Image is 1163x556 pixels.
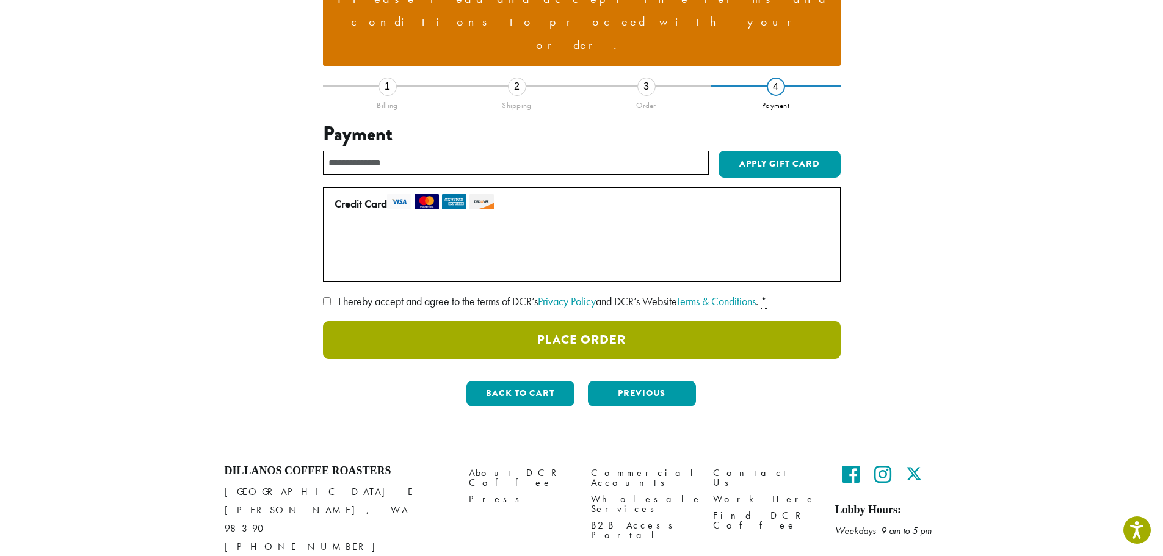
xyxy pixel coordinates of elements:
a: B2B Access Portal [591,517,695,543]
div: Payment [711,96,841,110]
abbr: required [761,294,767,309]
img: amex [442,194,466,209]
div: 1 [379,78,397,96]
button: Apply Gift Card [719,151,841,178]
span: I hereby accept and agree to the terms of DCR’s and DCR’s Website . [338,294,758,308]
a: Wholesale Services [591,491,695,517]
input: I hereby accept and agree to the terms of DCR’sPrivacy Policyand DCR’s WebsiteTerms & Conditions. * [323,297,331,305]
a: Work Here [713,491,817,507]
a: Find DCR Coffee [713,507,817,533]
a: Press [469,491,573,507]
h4: Dillanos Coffee Roasters [225,464,451,478]
button: Previous [588,381,696,406]
a: Commercial Accounts [591,464,695,491]
h5: Lobby Hours: [835,504,939,517]
img: visa [387,194,411,209]
div: 3 [637,78,656,96]
div: Shipping [452,96,582,110]
div: 2 [508,78,526,96]
a: Terms & Conditions [676,294,756,308]
img: discover [469,194,494,209]
a: Privacy Policy [538,294,596,308]
img: mastercard [415,194,439,209]
h3: Payment [323,123,841,146]
div: Billing [323,96,452,110]
a: Contact Us [713,464,817,491]
em: Weekdays 9 am to 5 pm [835,524,932,537]
p: [GEOGRAPHIC_DATA] E [PERSON_NAME], WA 98390 [PHONE_NUMBER] [225,483,451,556]
label: Credit Card [335,194,824,214]
div: 4 [767,78,785,96]
button: Back to cart [466,381,574,406]
a: About DCR Coffee [469,464,573,491]
div: Order [582,96,711,110]
button: Place Order [323,321,841,359]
